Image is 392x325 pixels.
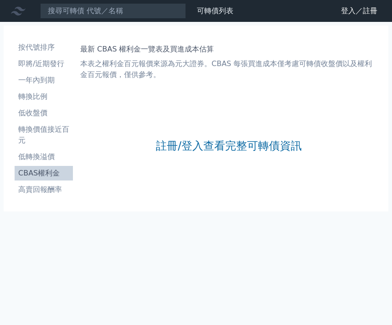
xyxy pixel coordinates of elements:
a: 低轉換溢價 [15,150,73,164]
a: CBAS權利金 [15,166,73,181]
a: 註冊/登入查看完整可轉債資訊 [156,139,302,153]
li: 低收盤價 [15,108,73,119]
input: 搜尋可轉債 代號／名稱 [40,3,186,19]
p: 本表之權利金百元報價來源為元大證券。CBAS 每張買進成本僅考慮可轉債收盤價以及權利金百元報價，僅供參考。 [80,58,377,80]
li: 低轉換溢價 [15,151,73,162]
a: 登入／註冊 [334,4,385,18]
a: 即將/近期發行 [15,57,73,71]
li: CBAS權利金 [15,168,73,179]
a: 按代號排序 [15,40,73,55]
li: 一年內到期 [15,75,73,86]
li: 轉換價值接近百元 [15,124,73,146]
li: 高賣回報酬率 [15,184,73,195]
a: 低收盤價 [15,106,73,120]
li: 即將/近期發行 [15,58,73,69]
a: 轉換價值接近百元 [15,122,73,148]
li: 按代號排序 [15,42,73,53]
li: 轉換比例 [15,91,73,102]
a: 高賣回報酬率 [15,182,73,197]
h1: 最新 CBAS 權利金一覽表及買進成本估算 [80,44,377,55]
a: 可轉債列表 [197,6,233,15]
a: 一年內到期 [15,73,73,88]
a: 轉換比例 [15,89,73,104]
